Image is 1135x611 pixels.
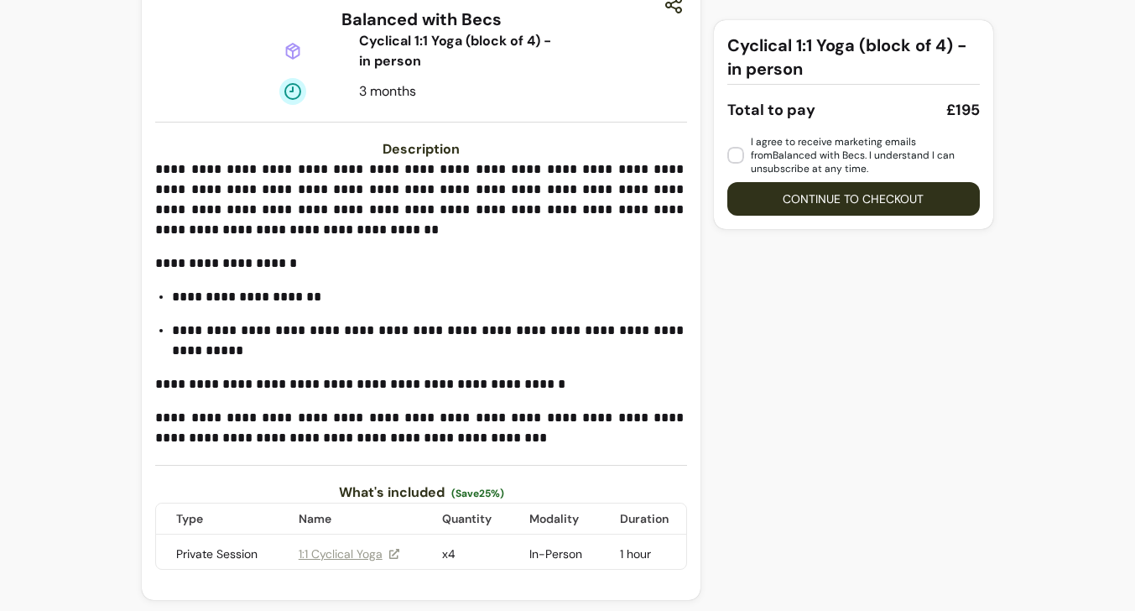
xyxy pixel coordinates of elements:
[156,504,279,535] th: Type
[422,504,509,535] th: Quantity
[279,504,422,535] th: Name
[451,487,504,500] span: (Save 25 %)
[727,182,980,216] button: Continue to checkout
[600,504,686,535] th: Duration
[727,98,815,122] div: Total to pay
[529,546,582,561] span: In-Person
[442,546,456,561] span: x4
[341,8,502,31] h3: Balanced with Becs
[620,546,651,561] span: 1 hour
[727,34,980,81] h3: Cyclical 1:1 Yoga (block of 4) - in person
[299,546,399,562] a: 1:1 Cyclical Yoga
[155,483,687,503] h3: What's included
[176,546,258,561] span: Private Session
[155,139,687,159] h3: Description
[359,81,502,102] div: 3 months
[946,98,980,122] div: £195
[509,504,600,535] th: Modality
[359,31,563,71] div: Cyclical 1:1 Yoga (block of 4) - in person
